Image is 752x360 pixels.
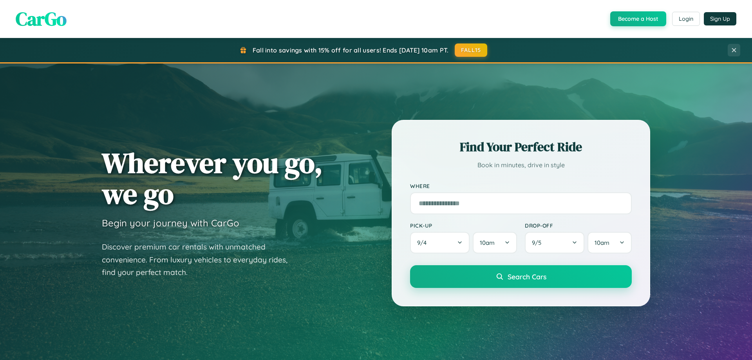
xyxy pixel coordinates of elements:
[473,232,517,253] button: 10am
[480,239,495,246] span: 10am
[410,232,470,253] button: 9/4
[102,147,323,209] h1: Wherever you go, we go
[410,138,632,156] h2: Find Your Perfect Ride
[455,43,488,57] button: FALL15
[508,272,546,281] span: Search Cars
[16,6,67,32] span: CarGo
[410,159,632,171] p: Book in minutes, drive in style
[587,232,632,253] button: 10am
[704,12,736,25] button: Sign Up
[672,12,700,26] button: Login
[410,222,517,229] label: Pick-up
[102,217,239,229] h3: Begin your journey with CarGo
[525,232,584,253] button: 9/5
[102,241,298,279] p: Discover premium car rentals with unmatched convenience. From luxury vehicles to everyday rides, ...
[610,11,666,26] button: Become a Host
[525,222,632,229] label: Drop-off
[417,239,430,246] span: 9 / 4
[410,183,632,189] label: Where
[595,239,609,246] span: 10am
[410,265,632,288] button: Search Cars
[253,46,449,54] span: Fall into savings with 15% off for all users! Ends [DATE] 10am PT.
[532,239,545,246] span: 9 / 5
